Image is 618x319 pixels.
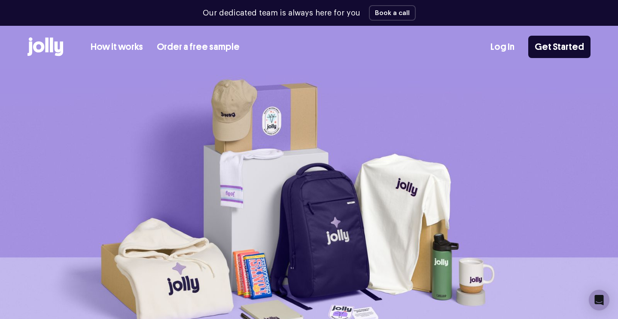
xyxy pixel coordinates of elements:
a: Get Started [528,36,591,58]
a: Log In [490,40,514,54]
a: Order a free sample [157,40,240,54]
div: Open Intercom Messenger [589,290,609,310]
p: Our dedicated team is always here for you [203,7,360,19]
button: Book a call [369,5,416,21]
a: How it works [91,40,143,54]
